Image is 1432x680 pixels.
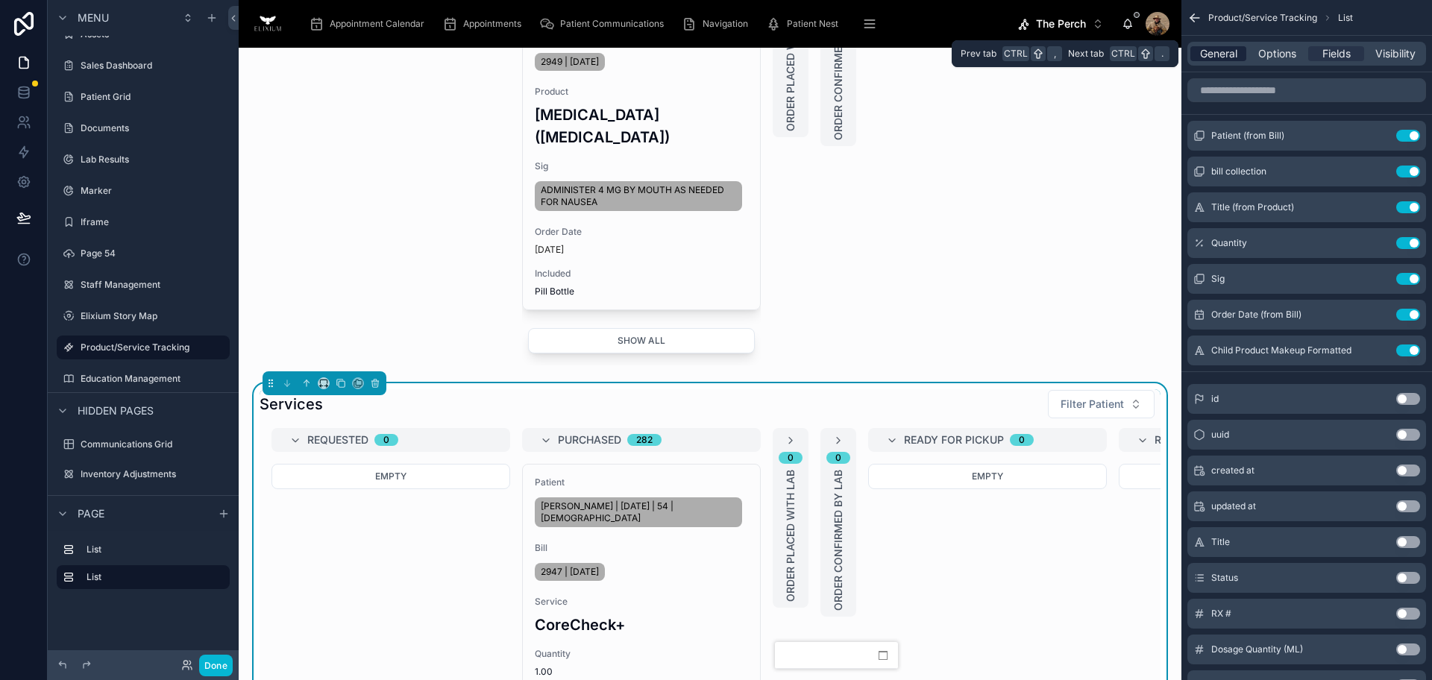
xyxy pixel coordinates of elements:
span: Fields [1322,46,1351,61]
span: Empty [375,470,406,482]
label: Communications Grid [81,438,227,450]
span: Order Placed with Lab [783,470,798,602]
label: Sales Dashboard [81,60,227,72]
div: scrollable content [297,7,1006,40]
a: Patient Communications [535,10,674,37]
a: Appointments [438,10,532,37]
span: Child Product Makeup Formatted [1211,344,1351,356]
h1: Services [260,394,323,415]
a: Patient Nest [761,10,849,37]
a: Iframe [57,210,230,234]
span: Patient Communications [560,18,664,30]
span: Navigation [703,18,748,30]
span: [PERSON_NAME] | [DATE] | 54 | [DEMOGRAPHIC_DATA] [541,500,736,524]
span: Sig [1211,273,1225,285]
span: Filter Patient [1061,397,1124,412]
span: Title (from Product) [1211,201,1294,213]
span: Appointment Calendar [330,18,424,30]
label: Page 54 [81,248,227,259]
div: 0 [1019,434,1025,446]
span: . [1156,48,1168,60]
span: 1.00 [535,666,748,678]
span: Product/Service Tracking [1208,12,1317,24]
span: Ctrl [1110,46,1137,61]
span: Empty [972,470,1003,482]
label: Iframe [81,216,227,228]
span: Quantity [1211,237,1247,249]
span: Service [535,596,748,608]
span: Ctrl [1002,46,1029,61]
a: Elixium Story Map [57,304,230,328]
span: The Perch [1036,16,1086,31]
span: Options [1258,46,1296,61]
span: created at [1211,465,1254,476]
a: Appointment Calendar [304,10,435,37]
label: Lab Results [81,154,227,166]
span: Page [78,506,104,521]
span: Title [1211,536,1230,548]
a: Navigation [677,10,759,37]
a: Sales Dashboard [57,54,230,78]
span: RX # [1211,608,1231,620]
label: Patient Grid [81,91,227,103]
span: , [1049,48,1061,60]
label: Elixium Story Map [81,310,227,322]
span: List [1338,12,1353,24]
a: Marker [57,179,230,203]
span: updated at [1211,500,1256,512]
span: Order Confirmed by Lab [831,470,846,611]
label: Product/Service Tracking [81,341,221,353]
span: Ready for Shipping [1155,432,1265,447]
span: Patient (from Bill) [1211,130,1284,142]
img: App logo [251,12,285,36]
span: Visibility [1375,46,1416,61]
span: Appointments [463,18,521,30]
a: Page 54 [57,242,230,265]
span: Hidden pages [78,403,154,418]
span: Quantity [535,648,748,660]
a: Product/Service Tracking [57,336,230,359]
h3: CoreCheck+ [535,614,748,636]
a: Purchase Orders [57,492,230,516]
span: Purchased [558,432,621,447]
div: 0 [788,452,794,464]
label: Inventory Adjustments [81,468,227,480]
span: General [1200,46,1237,61]
span: Next tab [1068,48,1104,60]
button: Done [199,655,233,676]
span: uuid [1211,429,1229,441]
span: Bill [535,542,748,554]
label: Marker [81,185,227,197]
span: Order Date (from Bill) [1211,309,1301,321]
span: id [1211,393,1219,405]
label: List [87,544,224,555]
label: List [87,571,218,583]
label: Education Management [81,373,227,385]
span: Ready for Pickup [904,432,1004,447]
a: Documents [57,116,230,140]
span: Status [1211,572,1238,584]
span: bill collection [1211,166,1266,177]
span: Patient [535,476,748,488]
a: Inventory Adjustments [57,462,230,486]
div: 0 [835,452,841,464]
div: scrollable content [48,531,239,604]
span: Patient Nest [787,18,838,30]
label: Staff Management [81,279,227,291]
a: [PERSON_NAME] | [DATE] | 54 | [DEMOGRAPHIC_DATA] [535,497,742,527]
div: 282 [636,434,653,446]
button: Select Button [1048,390,1155,418]
a: Communications Grid [57,432,230,456]
a: Education Management [57,367,230,391]
label: Documents [81,122,227,134]
span: Prev tab [961,48,996,60]
span: Menu [78,10,109,25]
button: Select Button [1006,10,1116,37]
a: 2947 | [DATE] [535,563,605,581]
span: 2947 | [DATE] [541,566,599,578]
a: Lab Results [57,148,230,171]
span: Requested [307,432,368,447]
span: Dosage Quantity (ML) [1211,643,1303,655]
a: Patient Grid [57,85,230,109]
a: Staff Management [57,273,230,297]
